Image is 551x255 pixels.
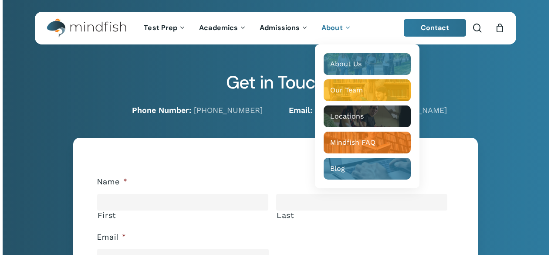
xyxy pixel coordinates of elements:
span: Test Prep [144,23,177,32]
a: Academics [193,24,253,32]
a: Locations [324,105,411,127]
h2: Get in Touch [35,72,516,93]
a: Blog [324,158,411,180]
a: [PHONE_NUMBER] [194,105,263,115]
span: Mindfish FAQ [330,138,375,146]
span: Admissions [260,23,300,32]
strong: Phone Number: [132,105,191,115]
span: Contact [421,23,450,32]
a: Mindfish FAQ [324,132,411,153]
a: Contact [404,19,466,37]
a: Test Prep [137,24,193,32]
span: About [321,23,343,32]
span: About Us [330,60,362,68]
label: Email [97,232,126,242]
span: Locations [330,112,364,120]
iframe: Chatbot [354,190,539,243]
header: Main Menu [35,12,516,44]
a: Cart [495,23,504,33]
strong: Email: [289,105,312,115]
span: Our Team [330,86,363,94]
nav: Main Menu [137,12,358,44]
a: About Us [324,53,411,75]
span: Academics [199,23,238,32]
a: Our Team [324,79,411,101]
a: Admissions [253,24,315,32]
label: First [98,211,268,220]
a: [EMAIL_ADDRESS][DOMAIN_NAME] [315,105,447,115]
label: Name [97,177,128,187]
label: Last [277,211,447,220]
span: Blog [330,164,345,173]
a: About [315,24,358,32]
